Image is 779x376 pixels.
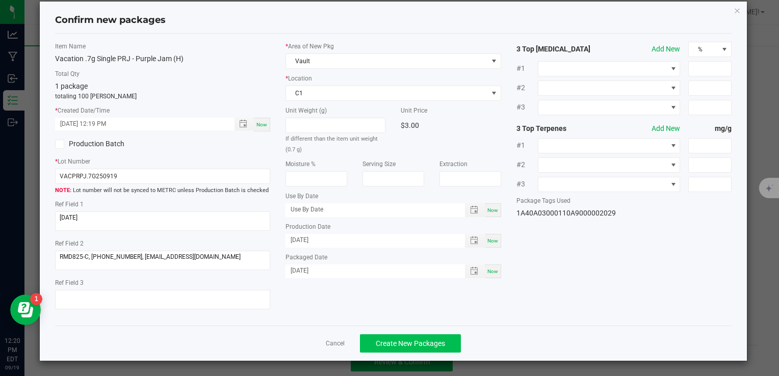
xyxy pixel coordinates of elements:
[285,74,501,83] label: Location
[487,207,498,213] span: Now
[516,179,538,190] span: #3
[487,268,498,274] span: Now
[55,157,270,166] label: Lot Number
[285,203,454,216] input: Use By Date
[55,69,270,78] label: Total Qty
[360,334,461,353] button: Create New Packages
[55,82,88,90] span: 1 package
[538,138,681,153] span: NO DATA FOUND
[326,339,345,348] a: Cancel
[465,234,485,248] span: Toggle popup
[465,264,485,278] span: Toggle popup
[285,106,385,115] label: Unit Weight (g)
[285,222,501,231] label: Production Date
[55,200,270,209] label: Ref Field 1
[285,136,378,153] small: If different than the item unit weight (0.7 g)
[516,83,538,93] span: #2
[10,294,41,325] iframe: Resource center
[487,238,498,244] span: Now
[652,44,680,55] button: Add New
[376,339,445,347] span: Create New Packages
[285,264,454,277] input: Packaged Date
[516,196,732,205] label: Package Tags Used
[401,106,501,115] label: Unit Price
[286,54,487,68] span: Vault
[516,63,538,74] span: #1
[55,53,270,64] div: Vacation .7g Single PRJ - Purple Jam (H)
[285,192,501,201] label: Use By Date
[30,293,42,305] iframe: Resource center unread badge
[538,100,681,115] span: NO DATA FOUND
[285,159,347,169] label: Moisture %
[55,118,223,130] input: Created Datetime
[439,159,501,169] label: Extraction
[516,44,603,55] strong: 3 Top [MEDICAL_DATA]
[256,122,267,127] span: Now
[285,253,501,262] label: Packaged Date
[285,42,501,51] label: Area of New Pkg
[55,186,270,195] span: Lot number will not be synced to METRC unless Production Batch is checked
[538,177,681,192] span: NO DATA FOUND
[235,118,254,130] span: Toggle popup
[55,139,155,149] label: Production Batch
[362,159,424,169] label: Serving Size
[55,14,732,27] h4: Confirm new packages
[55,106,270,115] label: Created Date/Time
[55,278,270,287] label: Ref Field 3
[55,92,270,101] p: totaling 100 [PERSON_NAME]
[516,208,732,219] div: 1A40A03000110A9000002029
[286,86,487,100] span: C1
[465,203,485,217] span: Toggle popup
[688,123,731,134] strong: mg/g
[55,239,270,248] label: Ref Field 2
[516,159,538,170] span: #2
[516,102,538,113] span: #3
[401,118,501,133] div: $3.00
[538,61,681,76] span: NO DATA FOUND
[55,42,270,51] label: Item Name
[538,157,681,173] span: NO DATA FOUND
[516,140,538,151] span: #1
[285,234,454,247] input: Production Date
[516,123,603,134] strong: 3 Top Terpenes
[538,80,681,96] span: NO DATA FOUND
[689,42,718,57] span: %
[652,123,680,134] button: Add New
